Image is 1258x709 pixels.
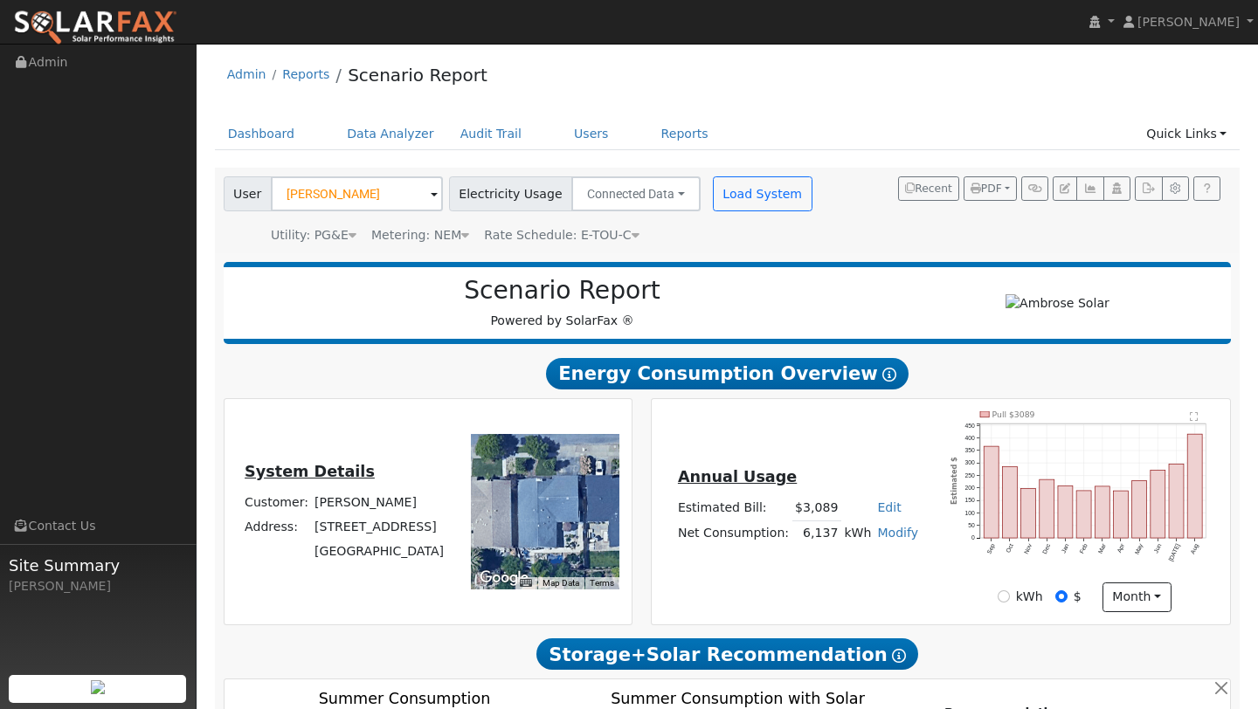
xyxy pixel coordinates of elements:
div: Metering: NEM [371,226,469,244]
text: Mar [1097,542,1108,554]
td: $3,089 [792,496,841,521]
td: Net Consumption: [674,520,791,546]
td: [GEOGRAPHIC_DATA] [312,540,447,564]
span: Site Summary [9,554,187,577]
rect: onclick="" [1114,491,1129,538]
text: 400 [964,435,975,441]
text: 300 [964,460,975,466]
td: [PERSON_NAME] [312,490,447,514]
a: Scenario Report [348,65,487,86]
a: Terms (opens in new tab) [590,578,614,588]
a: Modify [877,526,918,540]
a: Help Link [1193,176,1220,201]
a: Reports [648,118,722,150]
button: Load System [713,176,812,211]
text: 150 [964,498,975,504]
button: Generate Report Link [1021,176,1048,201]
a: Data Analyzer [334,118,447,150]
label: kWh [1016,588,1043,606]
text: 100 [964,510,975,516]
button: Multi-Series Graph [1076,176,1103,201]
span: Electricity Usage [449,176,572,211]
h2: Scenario Report [241,276,883,306]
img: SolarFax [13,10,177,46]
text: [DATE] [1167,543,1181,563]
img: retrieve [91,680,105,694]
span: Storage+Solar Recommendation [536,638,917,670]
button: Map Data [543,577,579,589]
input: $ [1055,590,1068,602]
text: May [1134,542,1145,556]
button: Keyboard shortcuts [520,577,532,589]
text: Nov [1023,542,1033,554]
td: kWh [841,520,874,546]
rect: onclick="" [1021,489,1036,539]
text:  [1190,411,1199,422]
span: PDF [971,182,1002,195]
text: Summer Consumption with Solar [611,691,865,708]
button: month [1102,582,1172,612]
text: 350 [964,447,975,453]
text: 250 [964,472,975,478]
rect: onclick="" [984,446,999,538]
button: Settings [1162,176,1189,201]
input: Select a User [271,176,443,211]
rect: onclick="" [1169,465,1184,539]
span: User [224,176,272,211]
span: [PERSON_NAME] [1137,15,1240,29]
rect: onclick="" [1151,471,1165,539]
a: Open this area in Google Maps (opens a new window) [475,567,533,589]
td: Address: [242,514,312,539]
a: Audit Trail [447,118,535,150]
a: Admin [227,67,266,81]
span: Alias: HETOUC [484,228,639,242]
td: 6,137 [792,520,841,546]
text: Oct [1005,543,1014,554]
i: Show Help [892,649,906,663]
span: Energy Consumption Overview [546,358,908,389]
div: Powered by SolarFax ® [232,276,893,330]
a: Quick Links [1133,118,1240,150]
a: Reports [282,67,329,81]
td: Estimated Bill: [674,496,791,521]
rect: onclick="" [1076,491,1091,538]
text: Feb [1078,543,1088,555]
input: kWh [998,590,1010,602]
a: Users [561,118,622,150]
text: 450 [964,423,975,429]
rect: onclick="" [1040,479,1054,538]
rect: onclick="" [1187,434,1202,538]
text: Aug [1190,543,1200,556]
button: Login As [1103,176,1130,201]
rect: onclick="" [1132,481,1147,539]
u: Annual Usage [678,468,797,485]
text: Jun [1153,543,1163,554]
text: Dec [1041,542,1052,554]
button: Edit User [1053,176,1077,201]
td: Customer: [242,490,312,514]
rect: onclick="" [1058,485,1073,538]
text: 200 [964,485,975,491]
button: PDF [964,176,1017,201]
text: 0 [971,534,975,540]
text: Sep [985,543,996,556]
u: System Details [245,463,375,480]
text: Summer Consumption [318,691,490,708]
td: [STREET_ADDRESS] [312,514,447,539]
button: Export Interval Data [1135,176,1162,201]
a: Dashboard [215,118,308,150]
div: Utility: PG&E [271,226,356,244]
label: $ [1074,588,1082,606]
text: Pull $3089 [992,410,1035,419]
i: Show Help [882,368,896,382]
rect: onclick="" [1095,486,1109,538]
text: Apr [1116,542,1126,554]
img: Google [475,567,533,589]
button: Recent [898,176,959,201]
rect: onclick="" [1002,467,1017,539]
text: Jan [1061,543,1070,554]
button: Connected Data [571,176,701,211]
text: Estimated $ [950,457,958,505]
div: [PERSON_NAME] [9,577,187,595]
text: 50 [968,522,975,528]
